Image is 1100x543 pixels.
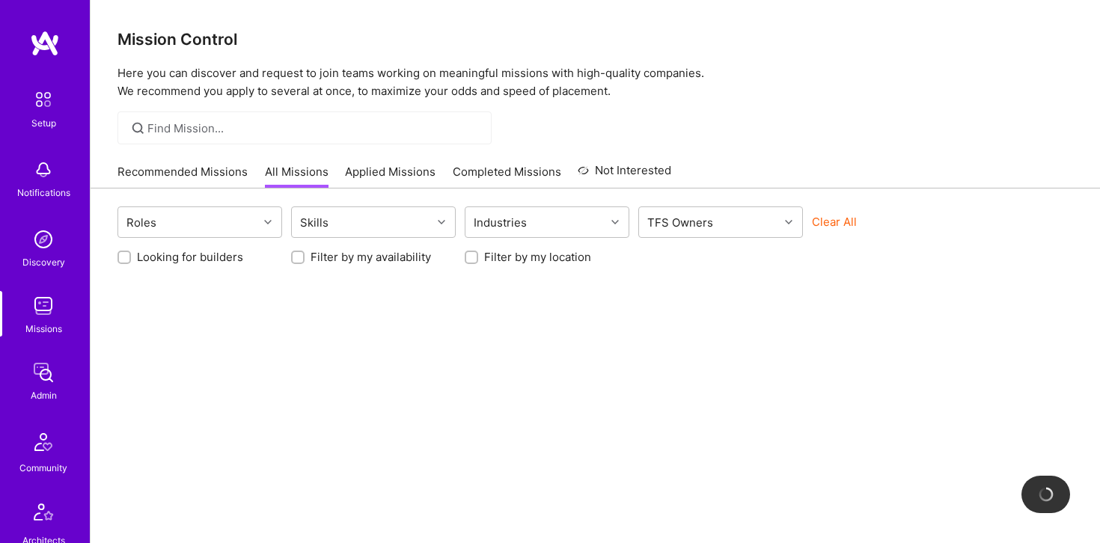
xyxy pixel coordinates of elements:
[117,164,248,188] a: Recommended Missions
[28,84,59,115] img: setup
[22,254,65,270] div: Discovery
[117,30,1073,49] h3: Mission Control
[644,212,717,233] div: TFS Owners
[311,249,431,265] label: Filter by my availability
[25,321,62,337] div: Missions
[117,64,1073,100] p: Here you can discover and request to join teams working on meaningful missions with high-quality ...
[345,164,436,188] a: Applied Missions
[123,212,160,233] div: Roles
[19,460,67,476] div: Community
[28,155,58,185] img: bell
[296,212,332,233] div: Skills
[470,212,531,233] div: Industries
[812,214,857,230] button: Clear All
[28,224,58,254] img: discovery
[129,120,147,137] i: icon SearchGrey
[31,115,56,131] div: Setup
[265,164,329,188] a: All Missions
[453,164,561,188] a: Completed Missions
[31,387,57,403] div: Admin
[28,358,58,387] img: admin teamwork
[17,185,70,200] div: Notifications
[578,162,671,188] a: Not Interested
[147,120,480,136] input: Find Mission...
[28,291,58,321] img: teamwork
[30,30,60,57] img: logo
[785,218,792,226] i: icon Chevron
[137,249,243,265] label: Looking for builders
[25,424,61,460] img: Community
[264,218,272,226] i: icon Chevron
[25,497,61,533] img: Architects
[611,218,619,226] i: icon Chevron
[484,249,591,265] label: Filter by my location
[1038,487,1053,502] img: loading
[438,218,445,226] i: icon Chevron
